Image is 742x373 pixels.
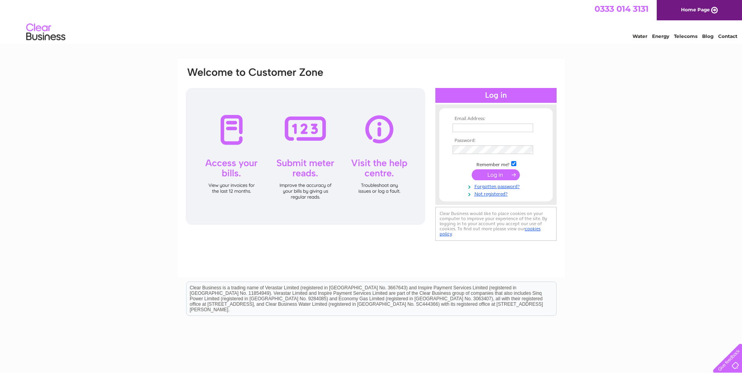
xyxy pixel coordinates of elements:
[453,190,541,197] a: Not registered?
[26,20,66,44] img: logo.png
[453,182,541,190] a: Forgotten password?
[632,33,647,39] a: Water
[595,4,649,14] a: 0333 014 3131
[187,4,556,38] div: Clear Business is a trading name of Verastar Limited (registered in [GEOGRAPHIC_DATA] No. 3667643...
[451,138,541,143] th: Password:
[451,116,541,122] th: Email Address:
[718,33,737,39] a: Contact
[702,33,713,39] a: Blog
[440,226,541,237] a: cookies policy
[435,207,557,241] div: Clear Business would like to place cookies on your computer to improve your experience of the sit...
[451,160,541,168] td: Remember me?
[472,169,520,180] input: Submit
[652,33,669,39] a: Energy
[674,33,697,39] a: Telecoms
